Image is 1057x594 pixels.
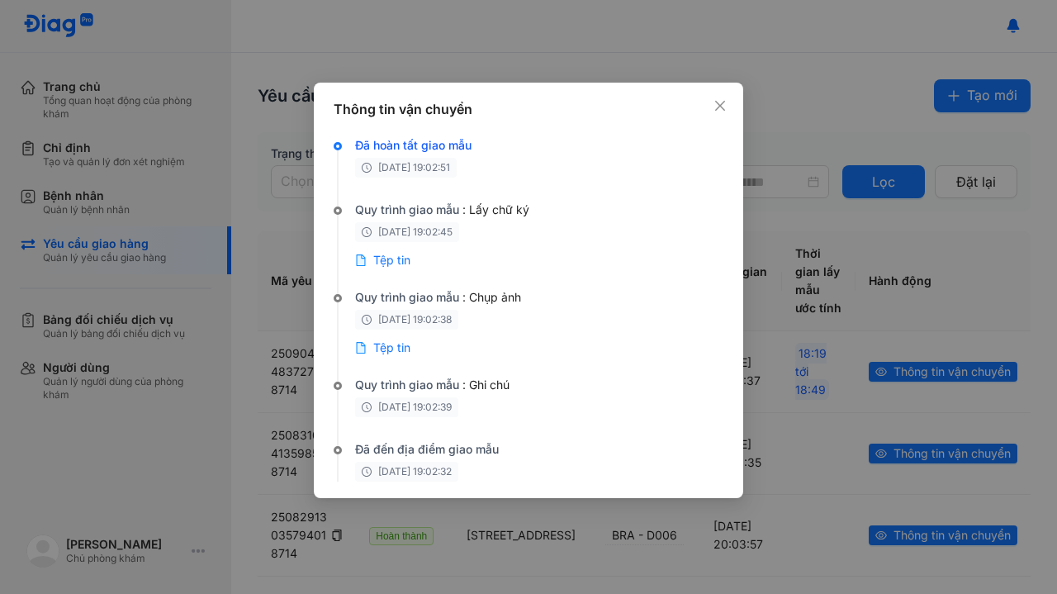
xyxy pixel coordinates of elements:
a: fileTệp tin [355,340,410,356]
span: clock-circle [362,315,372,325]
span: Tệp tin [373,252,410,268]
label: Quy trình giao mẫu [355,202,459,216]
a: fileTệp tin [355,252,410,268]
span: [DATE] 19:02:39 [355,397,458,417]
span: file [355,342,367,354]
span: clock-circle [362,227,372,237]
button: Close [711,97,729,115]
label: : Ghi chú [462,378,510,392]
span: close [713,99,727,112]
span: clock-circle [362,163,372,173]
span: clock-circle [362,467,372,477]
label: : Chụp ảnh [462,290,521,304]
label: : Lấy chữ ký [462,202,529,216]
label: Đã hoàn tất giao mẫu [355,138,472,152]
span: [DATE] 19:02:38 [355,310,458,330]
span: [DATE] 19:02:32 [355,462,458,482]
span: Tệp tin [373,340,410,356]
div: Thông tin vận chuyển [334,99,723,119]
label: Quy trình giao mẫu [355,378,459,392]
label: Quy trình giao mẫu [355,290,459,304]
span: file [355,254,367,266]
span: [DATE] 19:02:51 [355,158,457,178]
label: Đã đến địa điểm giao mẫu [355,442,499,456]
span: [DATE] 19:02:45 [355,222,459,242]
span: clock-circle [362,402,372,412]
